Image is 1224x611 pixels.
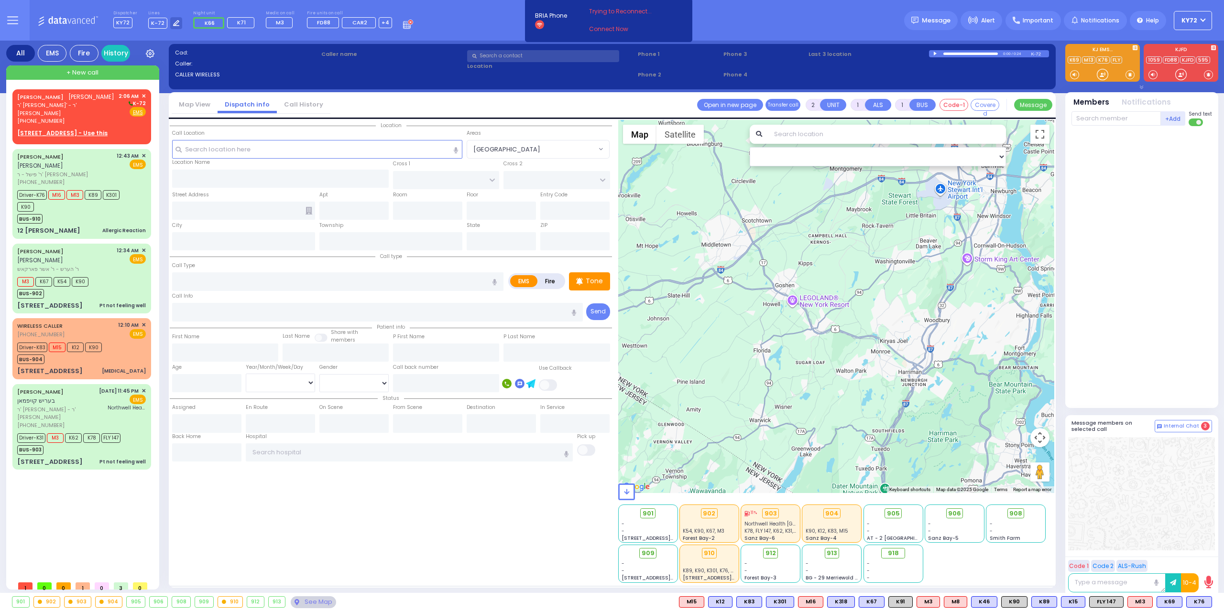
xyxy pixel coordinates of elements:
[17,301,83,311] div: [STREET_ADDRESS]
[175,71,318,79] label: CALLER WIRELESS
[17,256,63,264] span: [PERSON_NAME]
[510,275,538,287] label: EMS
[127,100,146,107] span: K-72
[867,567,919,574] div: -
[535,11,567,20] span: BRIA Phone
[85,190,101,200] span: K89
[622,535,712,542] span: [STREET_ADDRESS][PERSON_NAME]
[17,93,64,101] a: [PERSON_NAME]
[971,596,997,608] div: BLS
[291,596,336,608] div: See map
[68,93,114,101] span: [PERSON_NAME]
[393,191,407,199] label: Room
[1030,125,1049,144] button: Toggle fullscreen view
[971,596,997,608] div: K46
[101,45,130,62] a: History
[1161,111,1186,126] button: +Add
[307,11,393,16] label: Fire units on call
[643,509,654,518] span: 901
[622,527,624,535] span: -
[172,404,196,411] label: Assigned
[17,406,96,421] span: ר' [PERSON_NAME] - ר' [PERSON_NAME]
[113,11,137,16] label: Dispatcher
[827,596,855,608] div: BLS
[246,433,267,440] label: Hospital
[1071,420,1155,432] h5: Message members on selected call
[195,597,213,607] div: 909
[744,560,747,567] span: -
[621,481,652,493] a: Open this area in Google Maps (opens a new window)
[1174,11,1212,30] button: KY72
[820,99,846,111] button: UNIT
[101,433,120,443] span: FLY 147
[1061,596,1085,608] div: K15
[1068,560,1090,572] button: Code 1
[17,457,83,467] div: [STREET_ADDRESS]
[1009,509,1022,518] span: 908
[17,161,63,170] span: [PERSON_NAME]
[218,597,243,607] div: 910
[65,597,91,607] div: 903
[708,596,732,608] div: BLS
[1031,596,1057,608] div: K89
[142,247,146,255] span: ✕
[319,364,338,371] label: Gender
[1030,428,1049,447] button: Map camera controls
[744,574,776,581] span: Forest Bay-3
[683,567,751,574] span: K89, K90, K301, K76, M16, M13
[467,50,619,62] input: Search a contact
[172,333,199,341] label: First Name
[117,152,139,160] span: 12:43 AM
[1181,16,1197,25] span: KY72
[148,18,167,29] span: K-72
[859,596,885,608] div: K67
[865,99,891,111] button: ALS
[806,535,837,542] span: Sanz Bay-4
[1144,47,1218,54] label: KJFD
[823,508,841,519] div: 904
[623,125,656,144] button: Show street map
[867,520,870,527] span: -
[586,303,610,320] button: Send
[766,596,794,608] div: K301
[6,45,35,62] div: All
[806,527,848,535] span: K90, K12, K83, M15
[321,50,464,58] label: Caller name
[467,222,480,229] label: State
[119,93,139,100] span: 2:06 AM
[175,60,318,68] label: Caller:
[638,71,720,79] span: Phone 2
[130,254,146,264] span: EMS
[133,582,147,590] span: 0
[1189,110,1212,118] span: Send text
[17,129,108,137] u: [STREET_ADDRESS] - Use this
[940,99,968,111] button: Code-1
[172,140,463,158] input: Search location here
[1003,48,1011,59] div: 0:00
[827,548,837,558] span: 913
[888,596,913,608] div: K91
[17,421,65,429] span: [PHONE_NUMBER]
[17,153,64,161] a: [PERSON_NAME]
[589,25,665,33] a: Connect Now
[117,247,139,254] span: 12:34 AM
[172,292,193,300] label: Call Info
[1146,56,1162,64] a: 1059
[331,329,358,336] small: Share with
[67,343,84,352] span: K12
[102,227,146,234] div: Allergic Reaction
[96,597,122,607] div: 904
[17,289,44,299] span: BUS-902
[17,343,47,352] span: Driver-K83
[762,508,779,519] div: 903
[17,101,115,117] span: ר' [PERSON_NAME]' - ר' [PERSON_NAME]
[622,567,624,574] span: -
[47,433,64,443] span: M3
[172,262,195,269] label: Call Type
[17,202,34,212] span: K90
[1180,56,1195,64] a: KJFD
[1127,596,1153,608] div: M13
[1089,596,1124,608] div: FLY 147
[130,395,146,404] span: EMS
[467,191,478,199] label: Floor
